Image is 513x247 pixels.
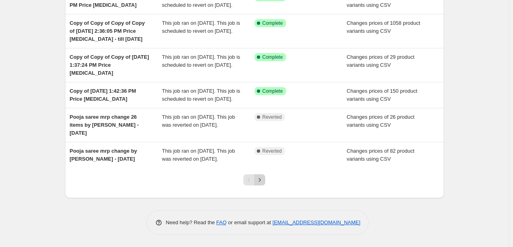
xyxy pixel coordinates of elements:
span: Complete [262,88,283,94]
span: Reverted [262,148,282,154]
span: or email support at [227,219,272,225]
span: Reverted [262,114,282,120]
span: This job ran on [DATE]. This job was reverted on [DATE]. [162,148,235,162]
a: FAQ [216,219,227,225]
nav: Pagination [243,174,265,185]
span: Copy of Copy of Copy of [DATE] 1:37:24 PM Price [MEDICAL_DATA] [70,54,149,76]
span: Complete [262,54,283,60]
span: Changes prices of 1058 product variants using CSV [347,20,420,34]
span: This job ran on [DATE]. This job is scheduled to revert on [DATE]. [162,54,240,68]
span: Changes prices of 29 product variants using CSV [347,54,414,68]
a: [EMAIL_ADDRESS][DOMAIN_NAME] [272,219,360,225]
span: Changes prices of 26 product variants using CSV [347,114,414,128]
span: This job ran on [DATE]. This job is scheduled to revert on [DATE]. [162,20,240,34]
span: Need help? Read the [166,219,217,225]
button: Next [254,174,265,185]
span: Changes prices of 82 product variants using CSV [347,148,414,162]
span: Pooja saree mrp change by [PERSON_NAME] - [DATE] [70,148,137,162]
span: Pooja saree mrp change 26 items by [PERSON_NAME] - [DATE] [70,114,139,136]
span: Copy of Copy of Copy of Copy of [DATE] 2:36:05 PM Price [MEDICAL_DATA] - till [DATE] [70,20,145,42]
span: This job ran on [DATE]. This job is scheduled to revert on [DATE]. [162,88,240,102]
span: This job ran on [DATE]. This job was reverted on [DATE]. [162,114,235,128]
span: Changes prices of 150 product variants using CSV [347,88,417,102]
span: Complete [262,20,283,26]
span: Copy of [DATE] 1:42:36 PM Price [MEDICAL_DATA] [70,88,136,102]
